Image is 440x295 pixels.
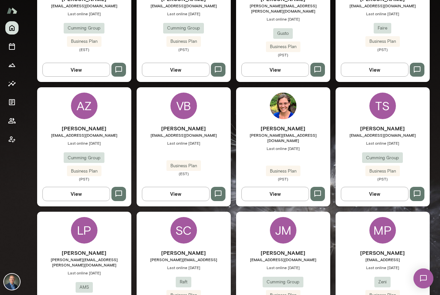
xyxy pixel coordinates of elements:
[365,168,400,175] span: Business Plan
[369,217,396,244] div: MP
[241,63,309,77] button: View
[336,257,430,262] span: [EMAIL_ADDRESS]
[236,265,330,270] span: Last online [DATE]
[37,140,131,146] span: Last online [DATE]
[336,47,430,52] span: (PST)
[67,38,101,45] span: Business Plan
[170,217,197,244] div: SC
[5,114,19,127] button: Members
[137,47,231,52] span: (PST)
[176,279,191,285] span: Raft
[37,257,131,267] span: [PERSON_NAME][EMAIL_ADDRESS][PERSON_NAME][DOMAIN_NAME]
[37,47,131,52] span: (EST)
[374,25,391,32] span: Faire
[5,133,19,146] button: Client app
[37,3,131,8] span: [EMAIL_ADDRESS][DOMAIN_NAME]
[365,38,400,45] span: Business Plan
[137,3,231,8] span: [EMAIL_ADDRESS][DOMAIN_NAME]
[137,124,231,132] h6: [PERSON_NAME]
[236,176,330,182] span: (PST)
[263,279,303,285] span: Cumming Group
[5,21,19,35] button: Home
[336,176,430,182] span: (PST)
[5,58,19,72] button: Growth Plan
[71,217,97,244] div: LP
[137,249,231,257] h6: [PERSON_NAME]
[236,124,330,132] h6: [PERSON_NAME]
[236,16,330,22] span: Last online [DATE]
[137,171,231,176] span: (EST)
[270,217,296,244] div: JM
[266,168,300,175] span: Business Plan
[5,77,19,90] button: Insights
[336,140,430,146] span: Last online [DATE]
[336,132,430,138] span: [EMAIL_ADDRESS][DOMAIN_NAME]
[266,43,300,50] span: Business Plan
[166,38,201,45] span: Business Plan
[341,63,409,77] button: View
[37,11,131,16] span: Last online [DATE]
[170,93,197,119] div: VB
[166,163,201,169] span: Business Plan
[142,187,210,201] button: View
[5,40,19,53] button: Sessions
[64,25,104,32] span: Cumming Group
[7,4,17,17] img: Mento
[236,3,330,14] span: [PERSON_NAME][EMAIL_ADDRESS][PERSON_NAME][DOMAIN_NAME]
[362,155,403,161] span: Cumming Group
[37,132,131,138] span: [EMAIL_ADDRESS][DOMAIN_NAME]
[137,257,231,262] span: [PERSON_NAME][EMAIL_ADDRESS]
[236,52,330,57] span: (PST)
[241,187,309,201] button: View
[5,96,19,109] button: Documents
[37,270,131,275] span: Last online [DATE]
[37,124,131,132] h6: [PERSON_NAME]
[64,155,104,161] span: Cumming Group
[336,249,430,257] h6: [PERSON_NAME]
[336,3,430,8] span: [EMAIL_ADDRESS][DOMAIN_NAME]
[273,30,293,37] span: Gusto
[236,146,330,151] span: Last online [DATE]
[374,279,391,285] span: Zeni
[270,93,296,119] img: Annie McKenna
[42,63,110,77] button: View
[236,132,330,143] span: [PERSON_NAME][EMAIL_ADDRESS][DOMAIN_NAME]
[137,265,231,270] span: Last online [DATE]
[76,284,93,291] span: AMS
[137,11,231,16] span: Last online [DATE]
[236,249,330,257] h6: [PERSON_NAME]
[37,176,131,182] span: (PST)
[369,93,396,119] div: TS
[236,257,330,262] span: [EMAIL_ADDRESS][DOMAIN_NAME]
[4,274,20,290] img: Michael Alden
[336,265,430,270] span: Last online [DATE]
[341,187,409,201] button: View
[42,187,110,201] button: View
[37,249,131,257] h6: [PERSON_NAME]
[336,11,430,16] span: Last online [DATE]
[142,63,210,77] button: View
[336,124,430,132] h6: [PERSON_NAME]
[163,25,204,32] span: Cumming Group
[137,140,231,146] span: Last online [DATE]
[67,168,101,175] span: Business Plan
[71,93,97,119] div: AZ
[137,132,231,138] span: [EMAIL_ADDRESS][DOMAIN_NAME]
